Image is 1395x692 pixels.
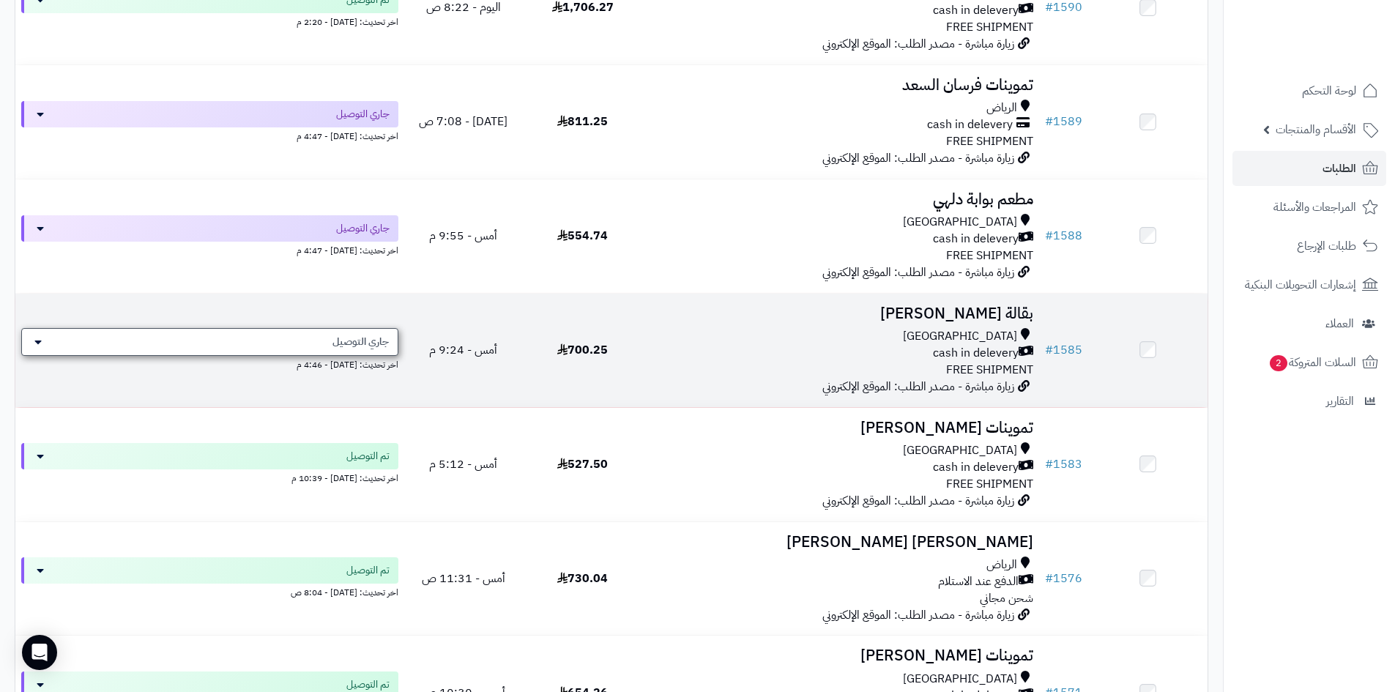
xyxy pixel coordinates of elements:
[1045,570,1082,587] a: #1576
[429,455,497,473] span: أمس - 5:12 م
[336,221,390,236] span: جاري التوصيل
[21,242,398,257] div: اخر تحديث: [DATE] - 4:47 م
[1045,113,1053,130] span: #
[22,635,57,670] div: Open Intercom Messenger
[1297,236,1356,256] span: طلبات الإرجاع
[21,584,398,599] div: اخر تحديث: [DATE] - 8:04 ص
[1295,39,1381,70] img: logo-2.png
[822,492,1014,510] span: زيارة مباشرة - مصدر الطلب: الموقع الإلكتروني
[21,469,398,485] div: اخر تحديث: [DATE] - 10:39 م
[1232,190,1386,225] a: المراجعات والأسئلة
[933,2,1019,19] span: cash in delevery
[1245,275,1356,295] span: إشعارات التحويلات البنكية
[21,13,398,29] div: اخر تحديث: [DATE] - 2:20 م
[903,328,1017,345] span: [GEOGRAPHIC_DATA]
[903,214,1017,231] span: [GEOGRAPHIC_DATA]
[422,570,505,587] span: أمس - 11:31 ص
[429,227,497,245] span: أمس - 9:55 م
[903,671,1017,688] span: [GEOGRAPHIC_DATA]
[648,305,1033,322] h3: بقالة [PERSON_NAME]
[1045,341,1082,359] a: #1585
[1045,455,1082,473] a: #1583
[332,335,389,349] span: جاري التوصيل
[946,247,1033,264] span: FREE SHIPMENT
[557,227,608,245] span: 554.74
[933,345,1019,362] span: cash in delevery
[336,107,390,122] span: جاري التوصيل
[557,455,608,473] span: 527.50
[946,475,1033,493] span: FREE SHIPMENT
[986,557,1017,573] span: الرياض
[648,647,1033,664] h3: تموينات [PERSON_NAME]
[346,563,390,578] span: تم التوصيل
[346,449,390,464] span: تم التوصيل
[1323,158,1356,179] span: الطلبات
[346,677,390,692] span: تم التوصيل
[557,341,608,359] span: 700.25
[1232,228,1386,264] a: طلبات الإرجاع
[946,361,1033,379] span: FREE SHIPMENT
[1302,81,1356,101] span: لوحة التحكم
[822,264,1014,281] span: زيارة مباشرة - مصدر الطلب: الموقع الإلكتروني
[927,116,1013,133] span: cash in delevery
[1232,267,1386,302] a: إشعارات التحويلات البنكية
[1268,352,1356,373] span: السلات المتروكة
[21,356,398,371] div: اخر تحديث: [DATE] - 4:46 م
[1276,119,1356,140] span: الأقسام والمنتجات
[1232,384,1386,419] a: التقارير
[1232,73,1386,108] a: لوحة التحكم
[648,77,1033,94] h3: تموينات فرسان السعد
[1270,355,1287,371] span: 2
[1045,227,1053,245] span: #
[1045,570,1053,587] span: #
[429,341,497,359] span: أمس - 9:24 م
[557,113,608,130] span: 811.25
[1232,306,1386,341] a: العملاء
[21,127,398,143] div: اخر تحديث: [DATE] - 4:47 م
[933,231,1019,248] span: cash in delevery
[648,191,1033,208] h3: مطعم بوابة دلهي
[822,378,1014,395] span: زيارة مباشرة - مصدر الطلب: الموقع الإلكتروني
[648,420,1033,436] h3: تموينات [PERSON_NAME]
[557,570,608,587] span: 730.04
[980,589,1033,607] span: شحن مجاني
[1325,313,1354,334] span: العملاء
[822,149,1014,167] span: زيارة مباشرة - مصدر الطلب: الموقع الإلكتروني
[938,573,1019,590] span: الدفع عند الاستلام
[946,133,1033,150] span: FREE SHIPMENT
[1273,197,1356,217] span: المراجعات والأسئلة
[822,35,1014,53] span: زيارة مباشرة - مصدر الطلب: الموقع الإلكتروني
[1045,227,1082,245] a: #1588
[1326,391,1354,412] span: التقارير
[419,113,507,130] span: [DATE] - 7:08 ص
[903,442,1017,459] span: [GEOGRAPHIC_DATA]
[1045,455,1053,473] span: #
[1045,341,1053,359] span: #
[1232,151,1386,186] a: الطلبات
[933,459,1019,476] span: cash in delevery
[648,534,1033,551] h3: [PERSON_NAME] [PERSON_NAME]
[1232,345,1386,380] a: السلات المتروكة2
[822,606,1014,624] span: زيارة مباشرة - مصدر الطلب: الموقع الإلكتروني
[946,18,1033,36] span: FREE SHIPMENT
[1045,113,1082,130] a: #1589
[986,100,1017,116] span: الرياض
